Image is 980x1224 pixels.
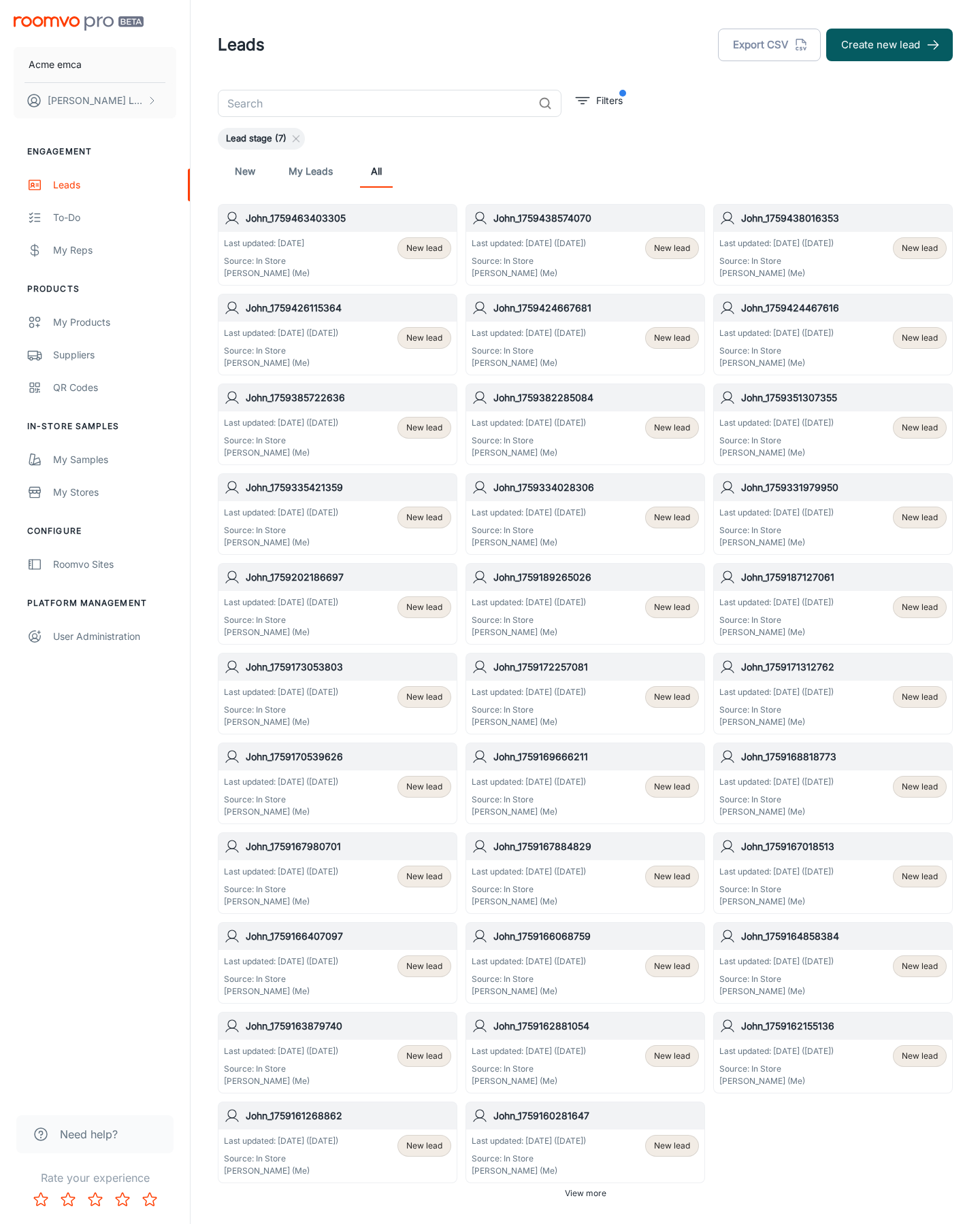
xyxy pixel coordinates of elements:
[719,1045,834,1057] p: Last updated: [DATE] ([DATE])
[472,537,586,549] p: [PERSON_NAME] (Me)
[719,686,834,698] p: Last updated: [DATE] ([DATE])
[246,301,451,316] h6: John_1759426115364
[719,267,834,279] p: [PERSON_NAME] (Me)
[246,570,451,585] h6: John_1759202186697
[218,384,457,465] a: John_1759385722636Last updated: [DATE] ([DATE])Source: In Store[PERSON_NAME] (Me)New lead
[218,33,265,57] h1: Leads
[53,629,176,644] div: User Administration
[902,870,938,883] span: New lead
[246,390,451,405] h6: John_1759385722636
[406,691,442,703] span: New lead
[493,660,699,675] h6: John_1759172257081
[493,301,699,316] h6: John_1759424667681
[902,1050,938,1062] span: New lead
[654,242,690,254] span: New lead
[493,211,699,226] h6: John_1759438574070
[224,435,338,447] p: Source: In Store
[719,524,834,537] p: Source: In Store
[719,955,834,968] p: Last updated: [DATE] ([DATE])
[719,626,834,639] p: [PERSON_NAME] (Me)
[246,660,451,675] h6: John_1759173053803
[224,1075,338,1087] p: [PERSON_NAME] (Me)
[246,929,451,944] h6: John_1759166407097
[719,237,834,250] p: Last updated: [DATE] ([DATE])
[246,480,451,495] h6: John_1759335421359
[472,1063,586,1075] p: Source: In Store
[902,601,938,613] span: New lead
[406,960,442,972] span: New lead
[472,985,586,998] p: [PERSON_NAME] (Me)
[719,507,834,519] p: Last updated: [DATE] ([DATE])
[493,480,699,495] h6: John_1759334028306
[224,327,338,339] p: Last updated: [DATE] ([DATE])
[218,90,533,117] input: Search
[559,1183,612,1204] button: View more
[465,384,705,465] a: John_1759382285084Last updated: [DATE] ([DATE])Source: In Store[PERSON_NAME] (Me)New lead
[713,922,953,1004] a: John_1759164858384Last updated: [DATE] ([DATE])Source: In Store[PERSON_NAME] (Me)New lead
[719,255,834,267] p: Source: In Store
[406,1140,442,1152] span: New lead
[246,211,451,226] h6: John_1759463403305
[719,327,834,339] p: Last updated: [DATE] ([DATE])
[224,955,338,968] p: Last updated: [DATE] ([DATE])
[14,83,176,118] button: [PERSON_NAME] Leaptools
[465,1102,705,1183] a: John_1759160281647Last updated: [DATE] ([DATE])Source: In Store[PERSON_NAME] (Me)New lead
[11,1170,179,1186] p: Rate your experience
[224,255,310,267] p: Source: In Store
[472,1135,586,1147] p: Last updated: [DATE] ([DATE])
[224,896,338,908] p: [PERSON_NAME] (Me)
[224,973,338,985] p: Source: In Store
[465,922,705,1004] a: John_1759166068759Last updated: [DATE] ([DATE])Source: In Store[PERSON_NAME] (Me)New lead
[224,507,338,519] p: Last updated: [DATE] ([DATE])
[472,716,586,728] p: [PERSON_NAME] (Me)
[53,557,176,572] div: Roomvo Sites
[224,237,310,250] p: Last updated: [DATE]
[218,922,457,1004] a: John_1759166407097Last updated: [DATE] ([DATE])Source: In Store[PERSON_NAME] (Me)New lead
[224,596,338,609] p: Last updated: [DATE] ([DATE])
[54,1186,82,1213] button: Rate 2 star
[713,294,953,375] a: John_1759424467616Last updated: [DATE] ([DATE])Source: In Store[PERSON_NAME] (Me)New lead
[53,347,176,362] div: Suppliers
[713,563,953,645] a: John_1759187127061Last updated: [DATE] ([DATE])Source: In Store[PERSON_NAME] (Me)New lead
[902,422,938,434] span: New lead
[472,417,586,429] p: Last updated: [DATE] ([DATE])
[472,237,586,250] p: Last updated: [DATE] ([DATE])
[741,749,947,764] h6: John_1759168818773
[53,243,176,258] div: My Reps
[713,1012,953,1093] a: John_1759162155136Last updated: [DATE] ([DATE])Source: In Store[PERSON_NAME] (Me)New lead
[218,563,457,645] a: John_1759202186697Last updated: [DATE] ([DATE])Source: In Store[PERSON_NAME] (Me)New lead
[465,294,705,375] a: John_1759424667681Last updated: [DATE] ([DATE])Source: In Store[PERSON_NAME] (Me)New lead
[493,1108,699,1123] h6: John_1759160281647
[719,417,834,429] p: Last updated: [DATE] ([DATE])
[465,653,705,734] a: John_1759172257081Last updated: [DATE] ([DATE])Source: In Store[PERSON_NAME] (Me)New lead
[719,537,834,549] p: [PERSON_NAME] (Me)
[493,749,699,764] h6: John_1759169666211
[741,390,947,405] h6: John_1759351307355
[719,776,834,788] p: Last updated: [DATE] ([DATE])
[718,29,821,61] button: Export CSV
[14,16,144,31] img: Roomvo PRO Beta
[472,1153,586,1165] p: Source: In Store
[654,422,690,434] span: New lead
[902,332,938,344] span: New lead
[472,524,586,537] p: Source: In Store
[218,128,305,150] div: Lead stage (7)
[218,1102,457,1183] a: John_1759161268862Last updated: [DATE] ([DATE])Source: In Store[PERSON_NAME] (Me)New lead
[572,90,626,112] button: filter
[472,776,586,788] p: Last updated: [DATE] ([DATE])
[719,883,834,896] p: Source: In Store
[53,485,176,500] div: My Stores
[719,1075,834,1087] p: [PERSON_NAME] (Me)
[472,596,586,609] p: Last updated: [DATE] ([DATE])
[654,601,690,613] span: New lead
[654,691,690,703] span: New lead
[493,390,699,405] h6: John_1759382285084
[82,1186,109,1213] button: Rate 3 star
[713,204,953,286] a: John_1759438016353Last updated: [DATE] ([DATE])Source: In Store[PERSON_NAME] (Me)New lead
[719,704,834,716] p: Source: In Store
[902,242,938,254] span: New lead
[224,716,338,728] p: [PERSON_NAME] (Me)
[465,1012,705,1093] a: John_1759162881054Last updated: [DATE] ([DATE])Source: In Store[PERSON_NAME] (Me)New lead
[472,866,586,878] p: Last updated: [DATE] ([DATE])
[406,870,442,883] span: New lead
